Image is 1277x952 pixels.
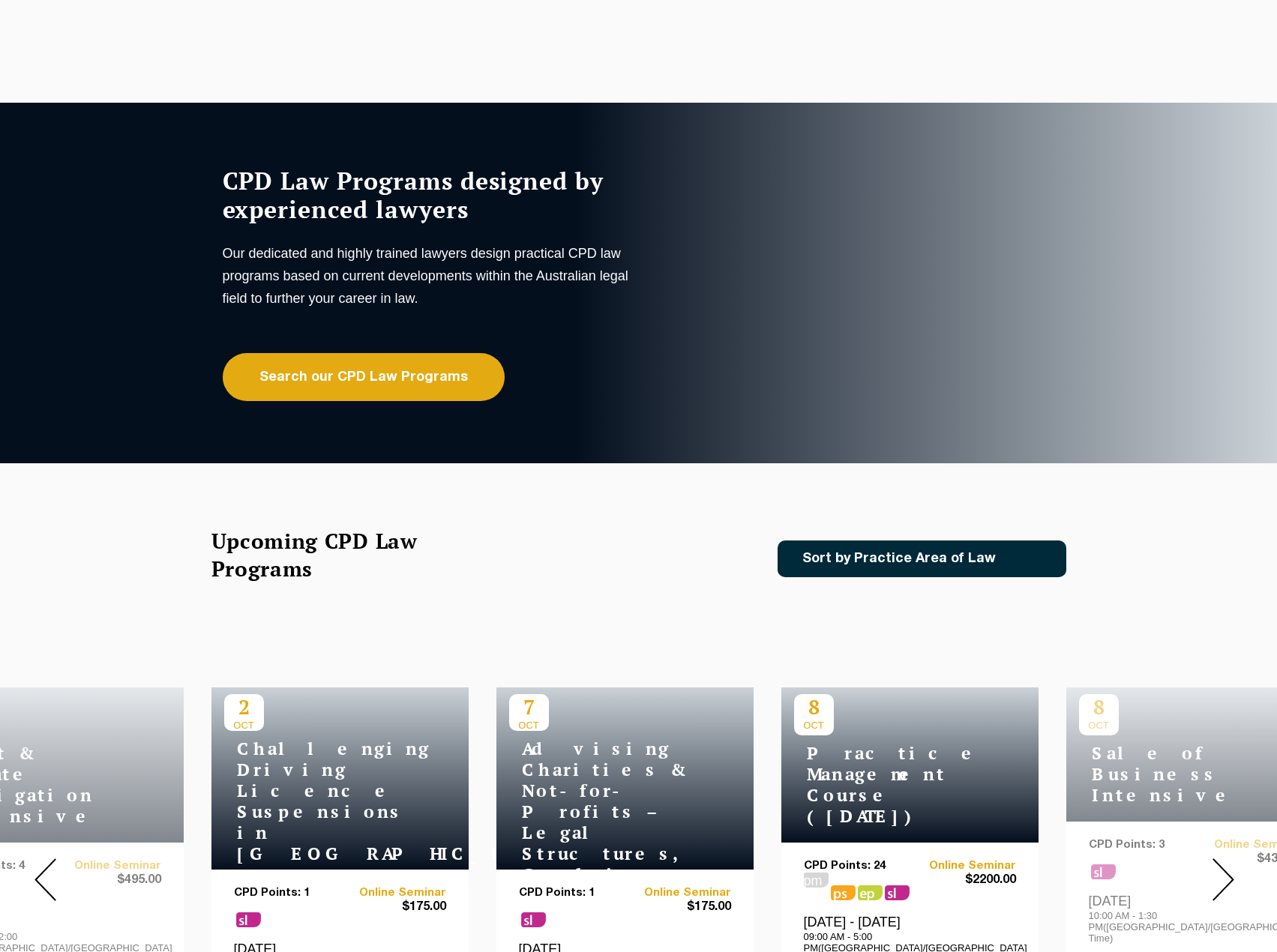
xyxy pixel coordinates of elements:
img: Icon [1020,552,1037,565]
h4: Advising Charities & Not-for-Profits – Legal Structures, Compliance & Risk Management [509,738,697,927]
img: Prev [34,858,56,901]
span: OCT [794,720,834,731]
span: OCT [509,720,549,731]
p: CPD Points: 24 [804,860,910,873]
p: CPD Points: 1 [519,887,625,900]
p: 7 [509,694,549,720]
a: Online Seminar [340,887,446,900]
h4: Challenging Driving Licence Suspensions in [GEOGRAPHIC_DATA] [224,738,412,864]
h1: CPD Law Programs designed by experienced lawyers [223,166,635,223]
img: Next [1213,858,1234,901]
h4: Practice Management Course ([DATE]) [794,743,982,827]
p: 8 [794,694,834,720]
span: sl [521,912,546,927]
span: $2200.00 [910,873,1016,888]
a: Sort by Practice Area of Law [778,540,1066,577]
span: pm [804,873,829,888]
p: 2 [224,694,264,720]
a: Search our CPD Law Programs [223,353,505,401]
h2: Upcoming CPD Law Programs [211,527,455,582]
p: Our dedicated and highly trained lawyers design practical CPD law programs based on current devel... [223,242,635,310]
a: Online Seminar [910,860,1016,873]
a: Online Seminar [625,887,731,900]
p: CPD Points: 1 [234,887,340,900]
span: ps [858,885,883,900]
span: OCT [224,720,264,731]
span: ps [831,885,856,900]
span: $175.00 [625,900,731,915]
span: sl [236,912,261,927]
span: sl [885,885,910,900]
span: $175.00 [340,900,446,915]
